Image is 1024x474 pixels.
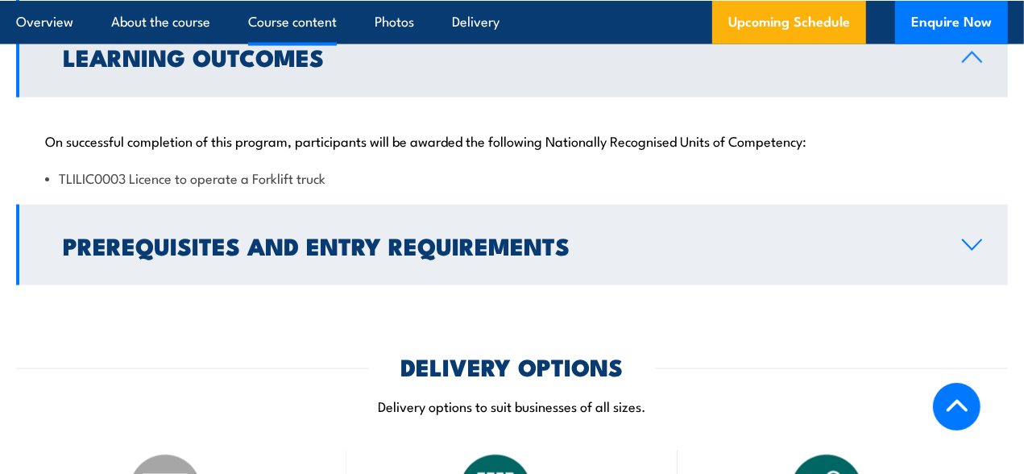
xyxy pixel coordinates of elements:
[63,235,936,256] h2: Prerequisites and Entry Requirements
[16,17,1008,98] a: Learning Outcomes
[401,355,624,376] h2: DELIVERY OPTIONS
[16,205,1008,285] a: Prerequisites and Entry Requirements
[45,132,979,148] p: On successful completion of this program, participants will be awarded the following Nationally R...
[45,168,979,187] li: TLILIC0003 Licence to operate a Forklift truck
[63,46,936,67] h2: Learning Outcomes
[16,397,1008,415] p: Delivery options to suit businesses of all sizes.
